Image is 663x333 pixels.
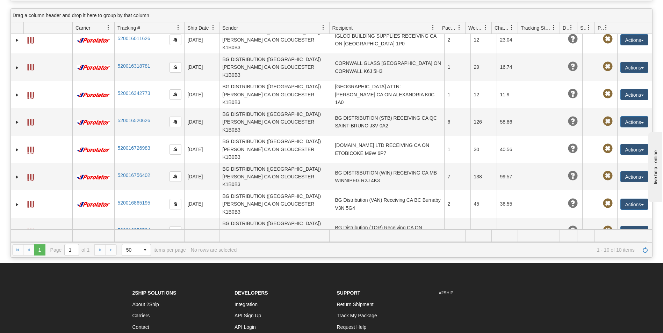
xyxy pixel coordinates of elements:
a: About 2Ship [132,302,159,307]
td: 29 [470,53,497,81]
td: 1 [444,136,470,163]
td: [DATE] [184,53,219,81]
a: Packages filter column settings [453,22,465,34]
span: Charge [495,24,509,31]
td: 58.86 [497,108,523,135]
a: Label [27,198,34,209]
a: Ship Date filter column settings [207,22,219,34]
span: Delivery Status [563,24,569,31]
a: Shipment Issues filter column settings [583,22,594,34]
div: grid grouping header [11,9,652,22]
td: 195 [470,218,497,245]
span: Sender [222,24,238,31]
a: 520016865195 [117,200,150,206]
a: Recipient filter column settings [427,22,439,34]
button: Copy to clipboard [170,35,181,45]
a: Charge filter column settings [506,22,518,34]
a: Sender filter column settings [317,22,329,34]
td: 30 [470,136,497,163]
td: BG Distribution (TOR) Receiving CA ON MARKHAM L3R 8E1 [332,218,444,245]
a: Contact [132,324,149,330]
a: Label [27,89,34,100]
button: Actions [620,116,648,127]
a: Delivery Status filter column settings [565,22,577,34]
td: BG Distribution (VAN) Receiving CA BC Burnaby V3N 5G4 [332,190,444,217]
td: [DATE] [184,26,219,53]
td: BG DISTRIBUTION (WIN) RECEIVING CA MB WINNIPEG R2J 4K3 [332,163,444,190]
button: Actions [620,226,648,237]
span: Page sizes drop down [122,244,151,256]
strong: Developers [235,290,268,296]
span: Pickup Not Assigned [603,171,613,181]
td: [DATE] [184,163,219,190]
span: Pickup Not Assigned [603,226,613,236]
td: BG DISTRIBUTION ([GEOGRAPHIC_DATA]) [PERSON_NAME] CA ON GLOUCESTER K1B0B3 [219,81,332,108]
span: Unknown [568,199,578,208]
button: Actions [620,199,648,210]
td: 138 [470,163,497,190]
a: Expand [14,146,21,153]
span: Recipient [332,24,353,31]
button: Actions [620,34,648,45]
span: items per page [122,244,186,256]
input: Page 1 [65,244,79,256]
img: 11 - Purolator [75,202,111,207]
a: Integration [235,302,258,307]
a: Weight filter column settings [480,22,491,34]
a: Expand [14,173,21,180]
span: Unknown [568,62,578,72]
span: Pickup Not Assigned [603,89,613,99]
td: 8 [444,218,470,245]
div: No rows are selected [191,247,237,253]
a: 520016342773 [117,90,150,96]
span: 50 [126,246,135,253]
span: Pickup Not Assigned [603,62,613,72]
td: BG DISTRIBUTION ([GEOGRAPHIC_DATA]) [PERSON_NAME] CA ON GLOUCESTER K1B0B3 [219,53,332,81]
span: Unknown [568,34,578,44]
td: 12 [470,26,497,53]
a: Label [27,225,34,237]
button: Copy to clipboard [170,144,181,155]
button: Actions [620,144,648,155]
a: Carriers [132,313,150,318]
td: CORNWALL GLASS [GEOGRAPHIC_DATA] ON CORNWALL K6J 5H3 [332,53,444,81]
td: 158.67 [497,218,523,245]
td: BG DISTRIBUTION (STB) RECEIVING CA QC SAINT-BRUNO J3V 0A2 [332,108,444,135]
td: 7 [444,163,470,190]
span: Pickup Not Assigned [603,199,613,208]
img: 11 - Purolator [75,175,111,180]
td: 45 [470,190,497,217]
a: 520016520626 [117,118,150,123]
td: BG DISTRIBUTION ([GEOGRAPHIC_DATA]) [PERSON_NAME] CA ON GLOUCESTER K1B0B3 [219,108,332,135]
td: [DATE] [184,218,219,245]
a: Expand [14,37,21,44]
span: Unknown [568,89,578,99]
a: Tracking # filter column settings [172,22,184,34]
button: Actions [620,62,648,73]
td: 6 [444,108,470,135]
a: Label [27,143,34,155]
img: 11 - Purolator [75,229,111,235]
a: Request Help [337,324,367,330]
span: Unknown [568,117,578,126]
a: Carrier filter column settings [102,22,114,34]
a: Return Shipment [337,302,374,307]
td: 12 [470,81,497,108]
button: Copy to clipboard [170,171,181,182]
span: Page of 1 [50,244,90,256]
td: 40.56 [497,136,523,163]
span: Unknown [568,144,578,154]
button: Copy to clipboard [170,199,181,209]
a: Label [27,61,34,72]
img: 11 - Purolator [75,92,111,98]
span: 1 - 10 of 10 items [242,247,635,253]
a: Expand [14,119,21,126]
td: 2 [444,190,470,217]
span: Pickup Not Assigned [603,144,613,154]
a: 520016011626 [117,36,150,41]
td: [DATE] [184,190,219,217]
td: BG DISTRIBUTION ([GEOGRAPHIC_DATA]) [PERSON_NAME] CA ON GLOUCESTER K1B0B3 [219,218,332,245]
td: 2 [444,26,470,53]
button: Actions [620,89,648,100]
span: Weight [468,24,483,31]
